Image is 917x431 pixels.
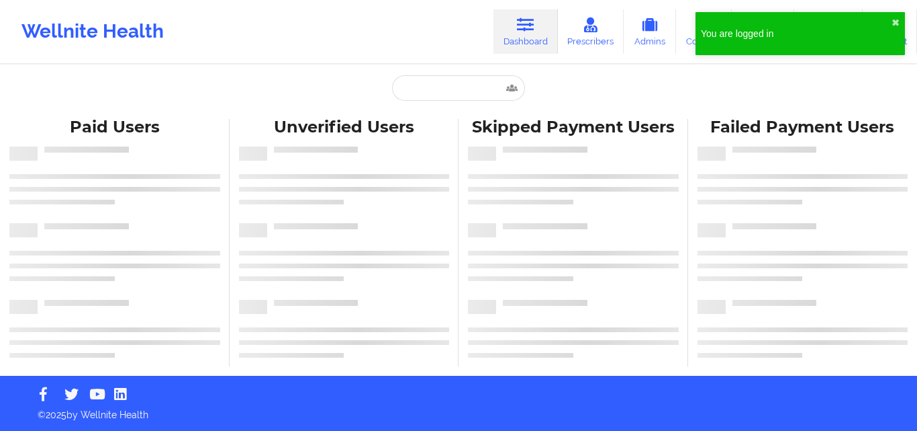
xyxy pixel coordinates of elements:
div: You are logged in [701,27,891,40]
div: Failed Payment Users [697,117,908,138]
div: Skipped Payment Users [468,117,679,138]
div: Paid Users [9,117,220,138]
button: close [891,17,900,28]
a: Coaches [676,9,732,54]
a: Dashboard [493,9,558,54]
a: Admins [624,9,676,54]
div: Unverified Users [239,117,450,138]
a: Prescribers [558,9,624,54]
p: © 2025 by Wellnite Health [28,399,889,422]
